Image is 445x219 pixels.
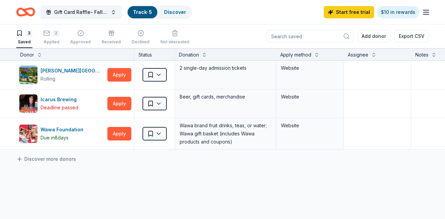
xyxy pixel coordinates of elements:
img: Image for Icarus Brewing [19,94,37,113]
button: Image for Dorney Park & Wildwater Kingdom[PERSON_NAME][GEOGRAPHIC_DATA]Rolling [19,65,105,84]
div: Website [281,122,339,130]
button: Not interested [160,27,189,48]
div: Donor [20,51,34,59]
div: 3 [26,30,32,37]
button: Gift Card Raffle- Fall 2025 [41,5,122,19]
a: Start free trial [324,6,374,18]
div: 2 [53,30,59,37]
div: Notes [415,51,428,59]
a: Discover [164,9,186,15]
button: 3Saved [16,27,32,48]
a: $10 in rewards [377,6,419,18]
button: Apply [107,127,131,140]
a: Discover more donors [16,155,76,163]
img: Image for Dorney Park & Wildwater Kingdom [19,66,37,84]
div: Declined [132,39,150,45]
button: Export CSV [394,30,429,42]
div: Website [281,64,339,72]
button: Declined [132,27,150,48]
button: 2Applied [43,27,59,48]
div: Received [102,39,121,45]
div: Wawa Foundation [41,126,86,134]
div: Due in 8 days [41,134,69,142]
button: Received [102,27,121,48]
div: Wawa brand fruit drinks, teas, or water; Wawa gift basket (includes Wawa products and coupons) [179,121,272,147]
div: Beer, gift cards, merchandise [179,92,272,102]
button: Apply [107,68,131,82]
div: Applied [43,39,59,45]
div: [PERSON_NAME][GEOGRAPHIC_DATA] [41,67,105,75]
input: Search saved [267,30,353,42]
button: Approved [70,27,91,48]
div: Icarus Brewing [41,95,79,104]
div: Status [134,48,175,60]
div: Not interested [160,39,189,45]
div: Saved [16,39,32,45]
button: Apply [107,97,131,110]
div: Apply method [280,51,311,59]
div: 2 single-day admission tickets [179,63,272,73]
a: Track· 5 [133,9,152,15]
div: Website [281,93,339,101]
div: Donation [179,51,199,59]
div: Approved [70,39,91,45]
a: Home [16,4,35,20]
img: Image for Wawa Foundation [19,125,37,143]
button: Track· 5Discover [127,5,192,19]
button: Add donor [357,30,390,42]
div: Assignee [348,51,368,59]
span: Gift Card Raffle- Fall 2025 [54,8,108,16]
button: Image for Icarus BrewingIcarus BrewingDeadline passed [19,94,105,113]
div: Deadline passed [41,104,78,112]
div: Rolling [41,75,55,83]
button: Image for Wawa FoundationWawa FoundationDue in8days [19,124,105,143]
